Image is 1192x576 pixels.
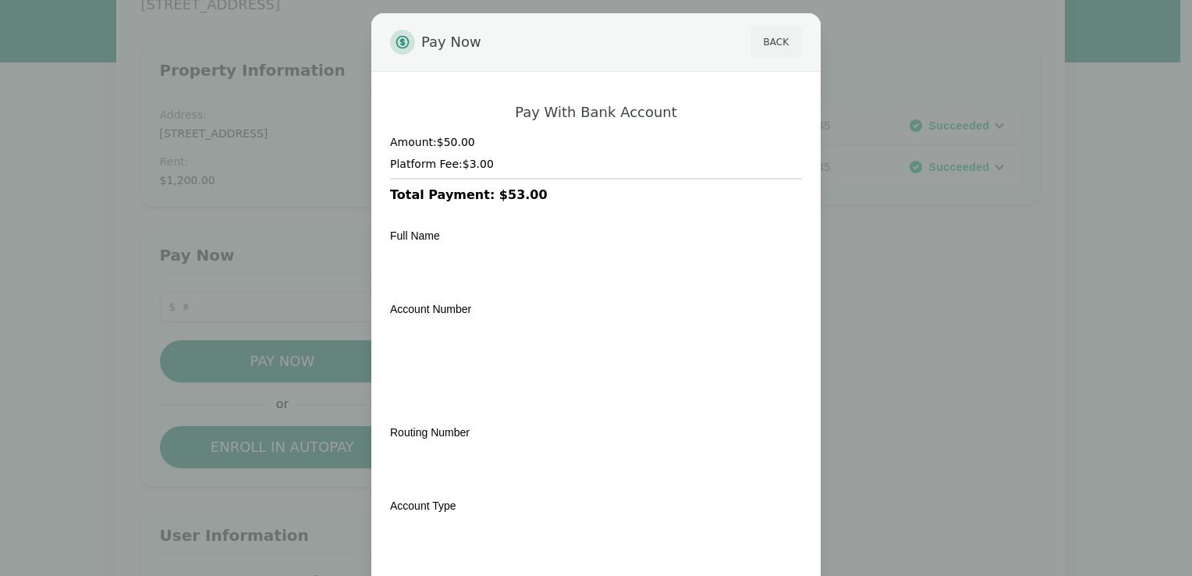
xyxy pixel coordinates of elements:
[390,500,456,512] label: Account Type
[390,156,802,172] h4: Platform Fee: $3.00
[390,229,440,242] label: Full Name
[515,103,677,122] h2: Pay With Bank Account
[390,426,470,439] label: Routing Number
[750,26,802,59] button: Back
[390,303,471,315] label: Account Number
[421,26,481,59] span: Pay Now
[390,186,802,204] h3: Total Payment: $53.00
[390,134,802,150] h4: Amount: $50.00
